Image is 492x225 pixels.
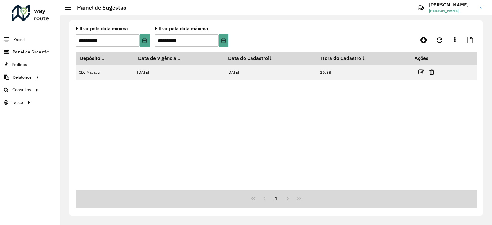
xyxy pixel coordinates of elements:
a: Contato Rápido [414,1,427,14]
h2: Painel de Sugestão [71,4,126,11]
span: Painel de Sugestão [13,49,49,55]
span: Tático [12,99,23,106]
td: 16:38 [317,65,410,80]
th: Data do Cadastro [224,52,317,65]
span: Consultas [12,87,31,93]
label: Filtrar pela data máxima [155,25,208,32]
button: Choose Date [219,34,228,47]
span: [PERSON_NAME] [429,8,475,14]
a: Editar [418,68,424,76]
td: [DATE] [224,65,317,80]
button: Choose Date [140,34,149,47]
th: Data de Vigência [134,52,224,65]
button: 1 [270,193,282,204]
td: [DATE] [134,65,224,80]
span: Pedidos [12,61,27,68]
label: Filtrar pela data mínima [76,25,128,32]
h3: [PERSON_NAME] [429,2,475,8]
th: Depósito [76,52,134,65]
td: CDI Macacu [76,65,134,80]
span: Relatórios [13,74,32,81]
th: Hora do Cadastro [317,52,410,65]
a: Excluir [429,68,434,76]
th: Ações [410,52,447,65]
span: Painel [13,36,25,43]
